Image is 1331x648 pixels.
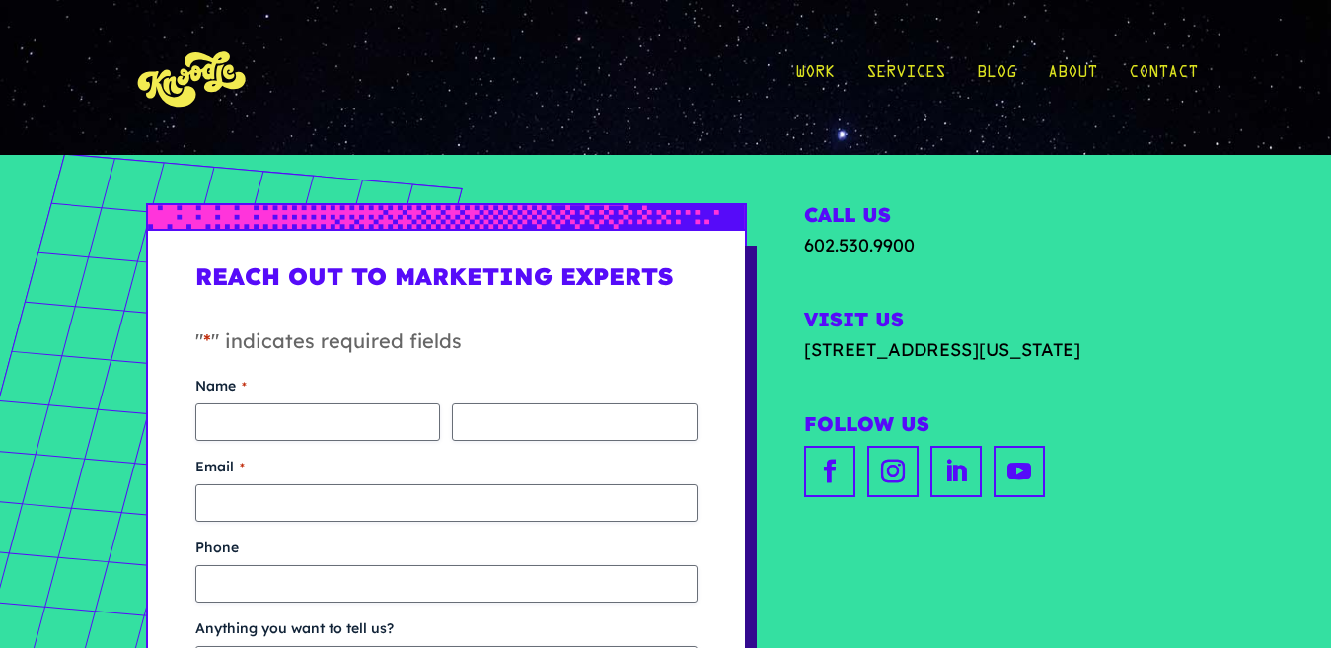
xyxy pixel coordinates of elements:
[195,618,698,638] label: Anything you want to tell us?
[795,32,835,123] a: Work
[930,446,982,497] a: linkedin
[804,234,915,256] a: 602.530.9900
[804,412,1186,441] h2: Follow Us
[867,446,919,497] a: instagram
[195,262,698,307] h1: Reach Out to Marketing Experts
[804,336,1186,363] a: [STREET_ADDRESS][US_STATE]
[1048,32,1097,123] a: About
[195,376,247,396] legend: Name
[977,32,1016,123] a: Blog
[195,457,698,476] label: Email
[804,203,1186,232] h2: Call Us
[994,446,1045,497] a: youtube
[148,205,745,230] img: px-grad-blue-short.svg
[133,32,252,123] img: KnoLogo(yellow)
[804,308,1186,336] h2: Visit Us
[866,32,945,123] a: Services
[195,326,698,376] p: " " indicates required fields
[804,446,855,497] a: facebook
[195,538,698,557] label: Phone
[1129,32,1198,123] a: Contact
